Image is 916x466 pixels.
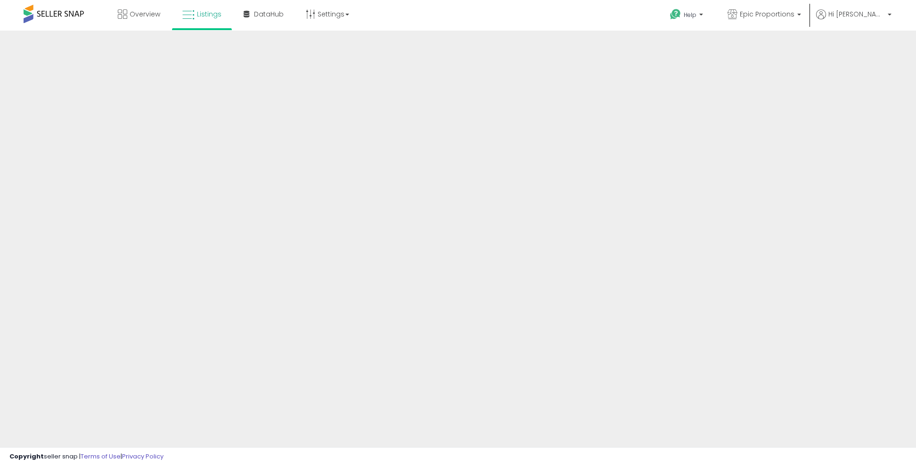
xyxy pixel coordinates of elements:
span: Listings [197,9,221,19]
span: Epic Proportions [740,9,794,19]
i: Get Help [670,8,681,20]
span: Help [684,11,696,19]
a: Hi [PERSON_NAME] [816,9,891,31]
span: DataHub [254,9,284,19]
span: Hi [PERSON_NAME] [828,9,885,19]
a: Help [662,1,712,31]
span: Overview [130,9,160,19]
